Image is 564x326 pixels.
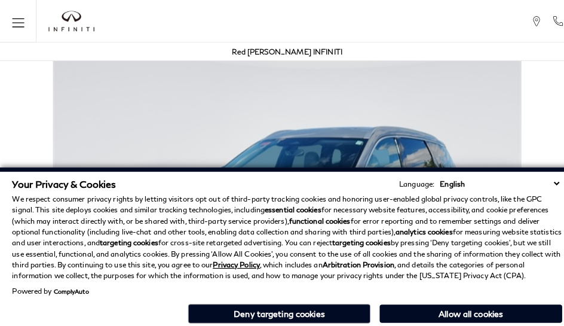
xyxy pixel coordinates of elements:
strong: Arbitration Provision [317,255,387,264]
a: Privacy Policy [209,255,255,264]
div: Language: [392,177,427,184]
p: We respect consumer privacy rights by letting visitors opt out of third-party tracking cookies an... [12,190,552,276]
strong: targeting cookies [98,234,155,243]
strong: essential cookies [260,202,315,211]
strong: functional cookies [284,212,344,221]
a: infiniti [48,11,93,31]
strong: analytics cookies [388,223,445,232]
strong: targeting cookies [326,234,384,243]
span: Your Privacy & Cookies [12,175,114,186]
select: Language Select [429,175,552,186]
a: Red [PERSON_NAME] INFINITI [228,46,336,55]
div: Powered by [12,282,87,290]
button: Deny targeting cookies [185,298,364,318]
button: Allow all cookies [373,299,552,317]
img: INFINITI [48,11,93,31]
a: ComplyAuto [53,282,87,290]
